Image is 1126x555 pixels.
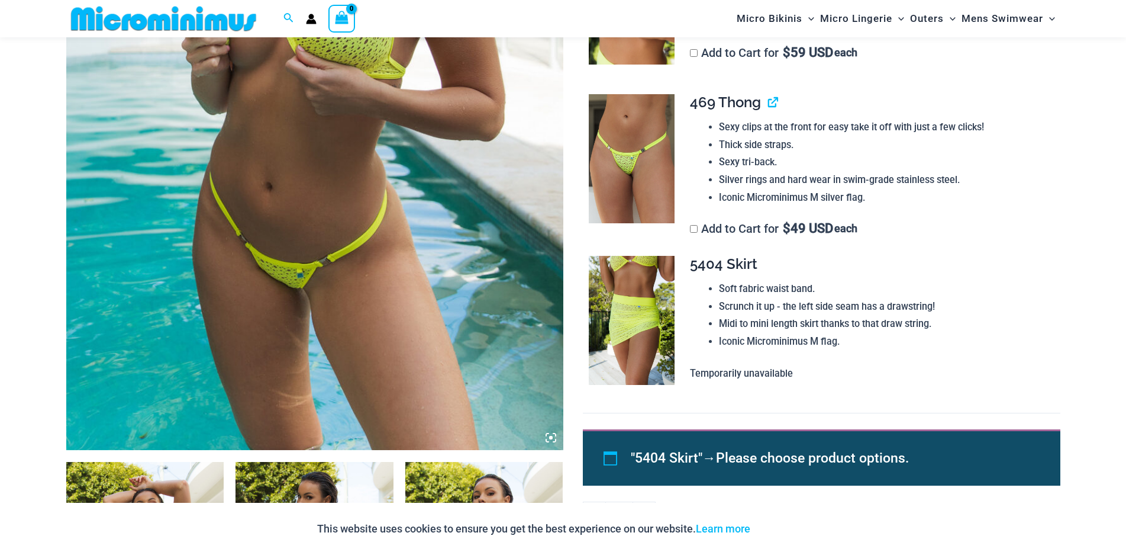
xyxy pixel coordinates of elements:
[589,256,675,385] img: Bubble Mesh Highlight Yellow 323 Underwire Top 5404 Skirt
[690,222,857,236] label: Add to Cart for
[696,522,750,535] a: Learn more
[690,255,757,272] span: 5404 Skirt
[783,45,791,60] span: $
[719,136,1050,154] li: Thick side straps.
[732,2,1060,36] nav: Site Navigation
[690,365,1050,383] p: Temporarily unavailable
[783,221,791,236] span: $
[306,14,317,24] a: Account icon link
[719,333,1050,351] li: Iconic Microminimus M flag.
[734,4,817,34] a: Micro BikinisMenu ToggleMenu Toggle
[783,223,833,235] span: 49 USD
[737,4,802,34] span: Micro Bikinis
[783,47,833,59] span: 59 USD
[907,4,959,34] a: OutersMenu ToggleMenu Toggle
[690,225,698,233] input: Add to Cart for$49 USD each
[910,4,944,34] span: Outers
[759,515,809,543] button: Accept
[802,4,814,34] span: Menu Toggle
[328,5,356,32] a: View Shopping Cart, empty
[283,11,294,26] a: Search icon link
[817,4,907,34] a: Micro LingerieMenu ToggleMenu Toggle
[892,4,904,34] span: Menu Toggle
[719,153,1050,171] li: Sexy tri-back.
[631,445,1033,472] li: →
[719,280,1050,298] li: Soft fabric waist band.
[583,502,605,527] a: -
[719,189,1050,207] li: Iconic Microminimus M silver flag.
[605,502,633,527] input: Product quantity
[962,4,1043,34] span: Mens Swimwear
[719,298,1050,316] li: Scrunch it up - the left side seam has a drawstring!
[66,5,261,32] img: MM SHOP LOGO FLAT
[690,94,761,111] span: 469 Thong
[716,450,909,466] span: Please choose product options.
[1043,4,1055,34] span: Menu Toggle
[820,4,892,34] span: Micro Lingerie
[719,118,1050,136] li: Sexy clips at the front for easy take it off with just a few clicks!
[633,502,656,527] a: +
[317,520,750,538] p: This website uses cookies to ensure you get the best experience on our website.
[834,47,857,59] span: each
[834,223,857,235] span: each
[690,46,857,60] label: Add to Cart for
[719,171,1050,189] li: Silver rings and hard wear in swim-grade stainless steel.
[631,450,702,466] span: "5404 Skirt"
[719,315,1050,333] li: Midi to mini length skirt thanks to that draw string.
[589,94,675,223] img: Bubble Mesh Highlight Yellow 469 Thong
[944,4,956,34] span: Menu Toggle
[959,4,1058,34] a: Mens SwimwearMenu ToggleMenu Toggle
[690,49,698,57] input: Add to Cart for$59 USD each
